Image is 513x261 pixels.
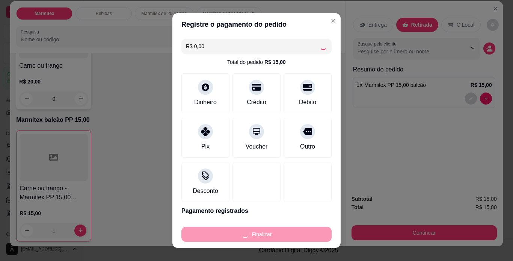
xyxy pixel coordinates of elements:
div: Dinheiro [194,98,217,107]
div: Crédito [247,98,266,107]
div: Total do pedido [227,58,286,66]
div: Voucher [246,142,268,151]
div: Pix [201,142,210,151]
input: Ex.: hambúrguer de cordeiro [186,39,320,54]
div: Desconto [193,187,218,196]
button: Close [327,15,339,27]
div: R$ 15,00 [264,58,286,66]
header: Registre o pagamento do pedido [172,13,341,36]
div: Loading [320,42,327,50]
div: Débito [299,98,316,107]
div: Outro [300,142,315,151]
p: Pagamento registrados [181,206,332,215]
